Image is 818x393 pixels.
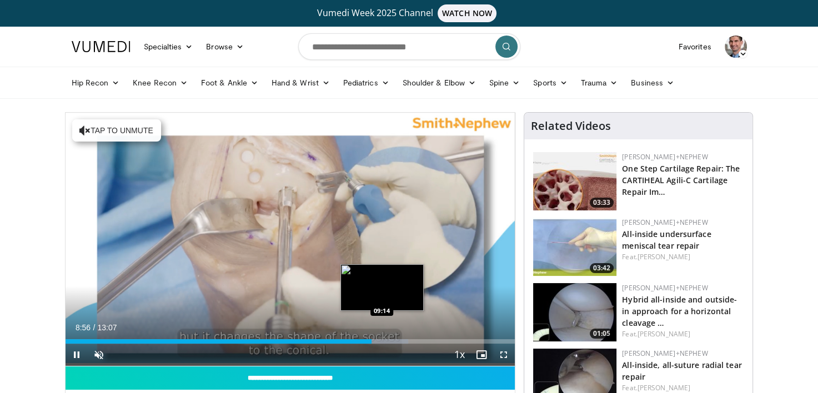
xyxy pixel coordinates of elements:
a: [PERSON_NAME]+Nephew [622,283,707,293]
button: Playback Rate [448,344,470,366]
span: 03:42 [590,263,614,273]
div: Feat. [622,329,744,339]
a: [PERSON_NAME]+Nephew [622,218,707,227]
a: All-inside undersurface meniscal tear repair [622,229,711,251]
a: Pediatrics [337,72,396,94]
span: 8:56 [76,323,91,332]
a: [PERSON_NAME] [638,383,690,392]
img: 364c13b8-bf65-400b-a941-5a4a9c158216.150x105_q85_crop-smart_upscale.jpg [533,283,616,341]
span: 03:33 [590,198,614,208]
a: [PERSON_NAME] [638,252,690,261]
span: 13:07 [97,323,117,332]
span: / [93,323,96,332]
a: Hip Recon [65,72,127,94]
a: Business [624,72,681,94]
a: Favorites [672,36,718,58]
a: Spine [483,72,526,94]
button: Enable picture-in-picture mode [470,344,493,366]
div: Progress Bar [66,339,515,344]
img: VuMedi Logo [72,41,131,52]
div: Feat. [622,383,744,393]
a: Knee Recon [126,72,194,94]
a: [PERSON_NAME] [638,329,690,339]
a: Trauma [574,72,625,94]
img: 781f413f-8da4-4df1-9ef9-bed9c2d6503b.150x105_q85_crop-smart_upscale.jpg [533,152,616,210]
img: Avatar [725,36,747,58]
input: Search topics, interventions [298,33,520,60]
a: [PERSON_NAME]+Nephew [622,152,707,162]
a: Hand & Wrist [265,72,337,94]
span: WATCH NOW [438,4,496,22]
a: Foot & Ankle [194,72,265,94]
a: Browse [199,36,250,58]
a: Shoulder & Elbow [396,72,483,94]
video-js: Video Player [66,113,515,366]
a: Specialties [137,36,200,58]
button: Tap to unmute [72,119,161,142]
div: Feat. [622,252,744,262]
img: 02c34c8e-0ce7-40b9-85e3-cdd59c0970f9.150x105_q85_crop-smart_upscale.jpg [533,218,616,276]
a: One Step Cartilage Repair: The CARTIHEAL Agili-C Cartilage Repair Im… [622,163,740,197]
a: 01:05 [533,283,616,341]
a: Sports [526,72,574,94]
button: Fullscreen [493,344,515,366]
h4: Related Videos [531,119,611,133]
a: Vumedi Week 2025 ChannelWATCH NOW [73,4,745,22]
a: 03:42 [533,218,616,276]
a: [PERSON_NAME]+Nephew [622,349,707,358]
img: image.jpeg [340,264,424,311]
button: Pause [66,344,88,366]
a: Hybrid all-inside and outside-in approach for a horizontal cleavage … [622,294,737,328]
button: Unmute [88,344,110,366]
a: 03:33 [533,152,616,210]
a: All-inside, all-suture radial tear repair [622,360,741,382]
span: 01:05 [590,329,614,339]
